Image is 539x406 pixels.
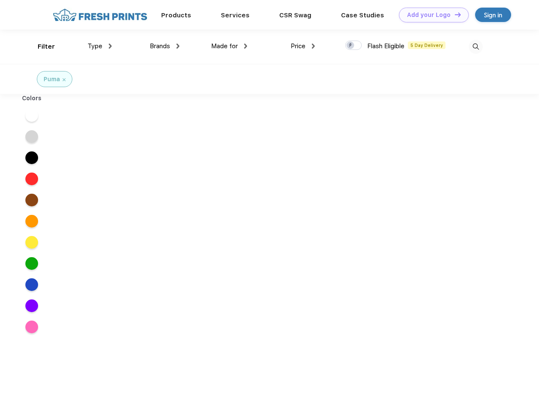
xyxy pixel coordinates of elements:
[44,75,60,84] div: Puma
[150,42,170,50] span: Brands
[291,42,305,50] span: Price
[455,12,461,17] img: DT
[176,44,179,49] img: dropdown.png
[469,40,483,54] img: desktop_search.svg
[367,42,404,50] span: Flash Eligible
[221,11,250,19] a: Services
[279,11,311,19] a: CSR Swag
[161,11,191,19] a: Products
[484,10,502,20] div: Sign in
[38,42,55,52] div: Filter
[50,8,150,22] img: fo%20logo%202.webp
[63,78,66,81] img: filter_cancel.svg
[407,11,451,19] div: Add your Logo
[211,42,238,50] span: Made for
[244,44,247,49] img: dropdown.png
[88,42,102,50] span: Type
[312,44,315,49] img: dropdown.png
[16,94,48,103] div: Colors
[408,41,445,49] span: 5 Day Delivery
[109,44,112,49] img: dropdown.png
[475,8,511,22] a: Sign in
